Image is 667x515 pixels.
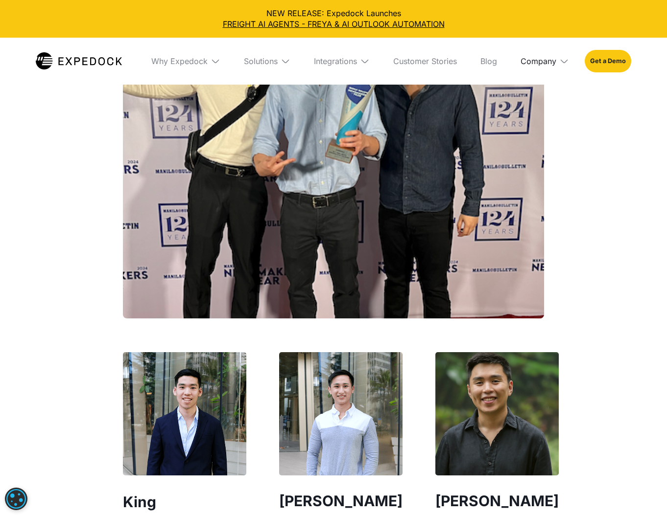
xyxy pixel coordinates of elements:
div: NEW RELEASE: Expedock Launches [8,8,659,30]
h3: [PERSON_NAME] [279,490,403,512]
a: FREIGHT AI AGENTS - FREYA & AI OUTLOOK AUTOMATION [8,19,659,29]
div: Company [513,38,577,85]
div: Why Expedock [151,56,208,66]
div: Widget de chat [618,468,667,515]
a: Blog [473,38,505,85]
img: Jig Young, co-founder and chief product officer at Expedock.com [435,352,559,475]
img: COO Jeff Tan [279,352,403,475]
a: Get a Demo [585,50,631,72]
div: Integrations [306,38,378,85]
div: Solutions [244,56,278,66]
img: CEO King Alandy Dy [123,352,246,475]
div: Why Expedock [143,38,228,85]
div: Company [521,56,556,66]
iframe: Chat Widget [618,468,667,515]
h3: [PERSON_NAME] [435,490,559,512]
div: Solutions [236,38,298,85]
a: Customer Stories [385,38,465,85]
div: Integrations [314,56,357,66]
